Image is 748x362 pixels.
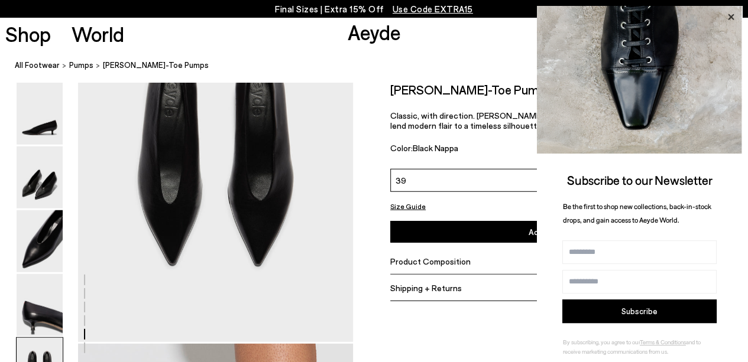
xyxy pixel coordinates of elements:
span: [PERSON_NAME]-Toe Pumps [103,59,209,71]
span: Pumps [69,60,93,70]
a: Terms & Conditions [640,338,686,345]
a: Shop [5,24,51,44]
button: Add to Cart [390,221,711,243]
nav: breadcrumb [15,50,748,82]
button: Size Guide [390,199,426,214]
span: By subscribing, you agree to our [563,338,640,345]
a: World [72,24,124,44]
span: 39 [396,174,406,187]
img: Clara Pointed-Toe Pumps - Image 2 [17,146,63,208]
img: ca3f721fb6ff708a270709c41d776025.jpg [537,6,742,154]
img: Clara Pointed-Toe Pumps - Image 4 [17,274,63,336]
p: Final Sizes | Extra 15% Off [275,2,473,17]
h2: [PERSON_NAME]-Toe Pumps [390,82,552,97]
span: Shipping + Returns [390,282,462,292]
a: Pumps [69,59,93,71]
p: Classic, with direction. [PERSON_NAME]’s sculpted pointed toe and chic kitten heel lend modern fl... [390,110,711,131]
span: Black Nappa [413,143,458,153]
a: All Footwear [15,59,60,71]
div: Color: [390,143,588,156]
span: Subscribe to our Newsletter [567,172,713,187]
span: Product Composition [390,256,471,266]
span: Navigate to /collections/ss25-final-sizes [393,4,473,14]
img: Clara Pointed-Toe Pumps - Image 1 [17,83,63,145]
span: Add to Cart [529,227,572,237]
img: Clara Pointed-Toe Pumps - Image 3 [17,210,63,272]
a: Aeyde [347,19,400,44]
span: Be the first to shop new collections, back-in-stock drops, and gain access to Aeyde World. [563,202,711,224]
button: Subscribe [562,299,717,323]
